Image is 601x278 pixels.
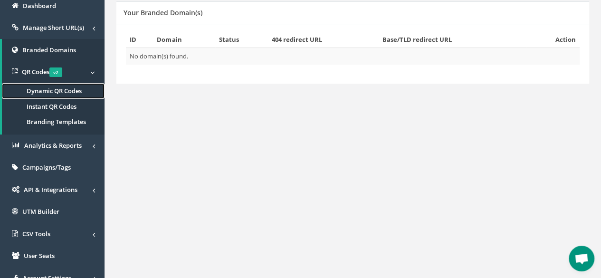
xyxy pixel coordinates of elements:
th: Domain [153,31,215,48]
h5: Your Branded Domain(s) [124,9,202,16]
a: Dynamic QR Codes [2,83,105,99]
th: Base/TLD redirect URL [379,31,526,48]
span: User Seats [24,251,55,260]
a: Instant QR Codes [2,99,105,115]
span: Manage Short URL(s) [23,23,84,32]
span: QR Codes [22,67,62,76]
span: Dashboard [23,1,56,10]
span: v2 [49,67,62,77]
span: Dynamic QR Codes [27,86,82,95]
span: Branding Templates [27,117,86,126]
span: CSV Tools [22,230,50,238]
span: Campaigns/Tags [22,163,71,172]
span: Instant QR Codes [27,102,76,111]
th: 404 redirect URL [268,31,379,48]
span: API & Integrations [24,185,77,194]
span: Analytics & Reports [24,141,82,150]
a: Branding Templates [2,114,105,130]
a: Open chat [569,246,594,271]
span: UTM Builder [22,207,59,216]
th: Status [215,31,268,48]
td: No domain(s) found. [126,48,580,65]
span: Branded Domains [22,46,76,54]
th: Action [526,31,580,48]
th: ID [126,31,153,48]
